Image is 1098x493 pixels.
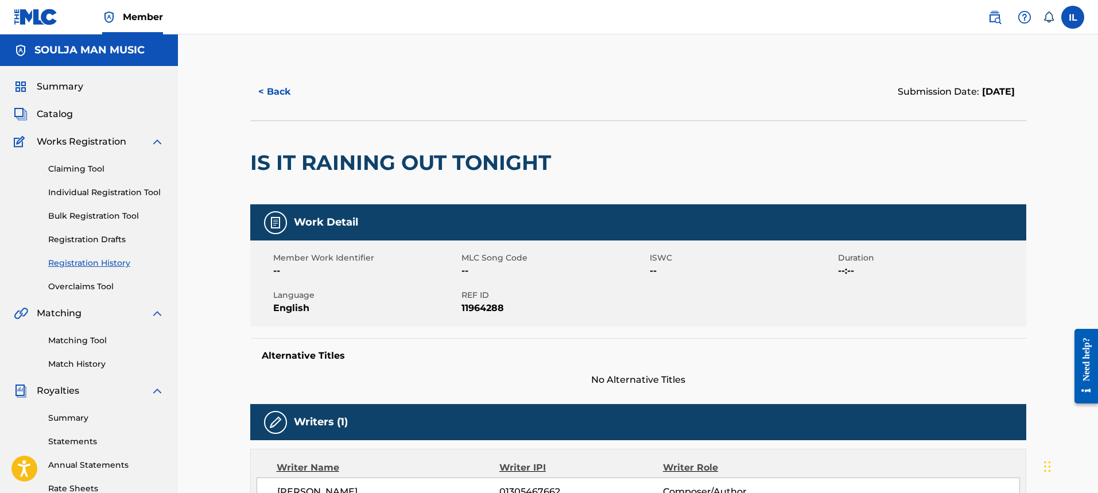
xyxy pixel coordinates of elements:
span: ISWC [650,252,835,264]
div: User Menu [1061,6,1084,29]
span: -- [650,264,835,278]
span: English [273,301,459,315]
div: Writer IPI [499,461,663,475]
a: Public Search [983,6,1006,29]
img: expand [150,306,164,320]
iframe: Chat Widget [1041,438,1098,493]
span: Member Work Identifier [273,252,459,264]
img: Matching [14,306,28,320]
span: Catalog [37,107,73,121]
h5: SOULJA MAN MUSIC [34,44,145,57]
a: Summary [48,412,164,424]
a: Bulk Registration Tool [48,210,164,222]
iframe: Resource Center [1066,320,1098,413]
span: Member [123,10,163,24]
span: --:-- [838,264,1023,278]
h5: Work Detail [294,216,358,229]
span: Summary [37,80,83,94]
img: Works Registration [14,135,29,149]
a: Match History [48,358,164,370]
h5: Alternative Titles [262,350,1015,362]
a: CatalogCatalog [14,107,73,121]
div: Notifications [1043,11,1054,23]
a: Annual Statements [48,459,164,471]
div: Drag [1044,449,1051,484]
span: [DATE] [979,86,1015,97]
button: < Back [250,77,319,106]
img: search [988,10,1002,24]
img: Royalties [14,384,28,398]
img: Summary [14,80,28,94]
img: help [1018,10,1031,24]
span: MLC Song Code [461,252,647,264]
div: Writer Role [663,461,812,475]
img: expand [150,384,164,398]
a: SummarySummary [14,80,83,94]
span: Matching [37,306,82,320]
img: MLC Logo [14,9,58,25]
span: -- [461,264,647,278]
img: expand [150,135,164,149]
a: Statements [48,436,164,448]
span: REF ID [461,289,647,301]
span: Works Registration [37,135,126,149]
span: 11964288 [461,301,647,315]
div: Submission Date: [898,85,1015,99]
a: Registration Drafts [48,234,164,246]
h5: Writers (1) [294,416,348,429]
span: -- [273,264,459,278]
a: Individual Registration Tool [48,187,164,199]
a: Claiming Tool [48,163,164,175]
a: Registration History [48,257,164,269]
img: Catalog [14,107,28,121]
span: Duration [838,252,1023,264]
div: Writer Name [277,461,500,475]
a: Matching Tool [48,335,164,347]
div: Help [1013,6,1036,29]
span: No Alternative Titles [250,373,1026,387]
h2: IS IT RAINING OUT TONIGHT [250,150,557,176]
img: Writers [269,416,282,429]
img: Accounts [14,44,28,57]
span: Language [273,289,459,301]
span: Royalties [37,384,79,398]
a: Overclaims Tool [48,281,164,293]
img: Top Rightsholder [102,10,116,24]
img: Work Detail [269,216,282,230]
